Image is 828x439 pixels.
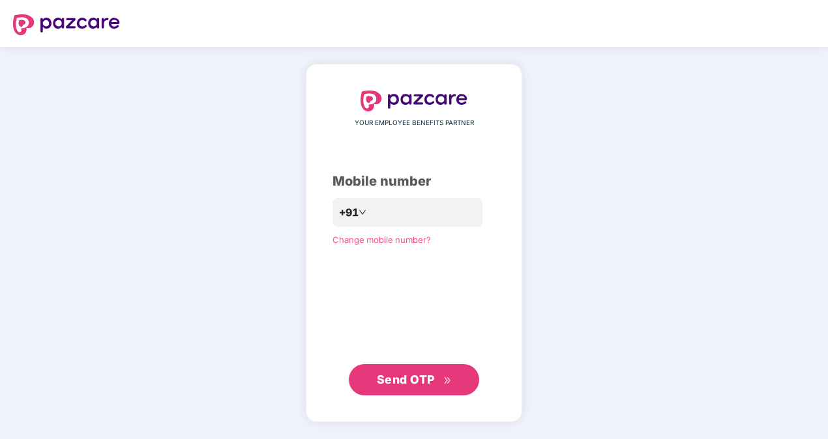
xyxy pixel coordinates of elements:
[443,376,452,385] span: double-right
[333,171,495,191] div: Mobile number
[361,91,467,111] img: logo
[377,373,435,386] span: Send OTP
[333,234,431,245] a: Change mobile number?
[349,364,479,395] button: Send OTPdouble-right
[355,118,474,128] span: YOUR EMPLOYEE BENEFITS PARTNER
[359,208,366,216] span: down
[339,205,359,221] span: +91
[13,14,120,35] img: logo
